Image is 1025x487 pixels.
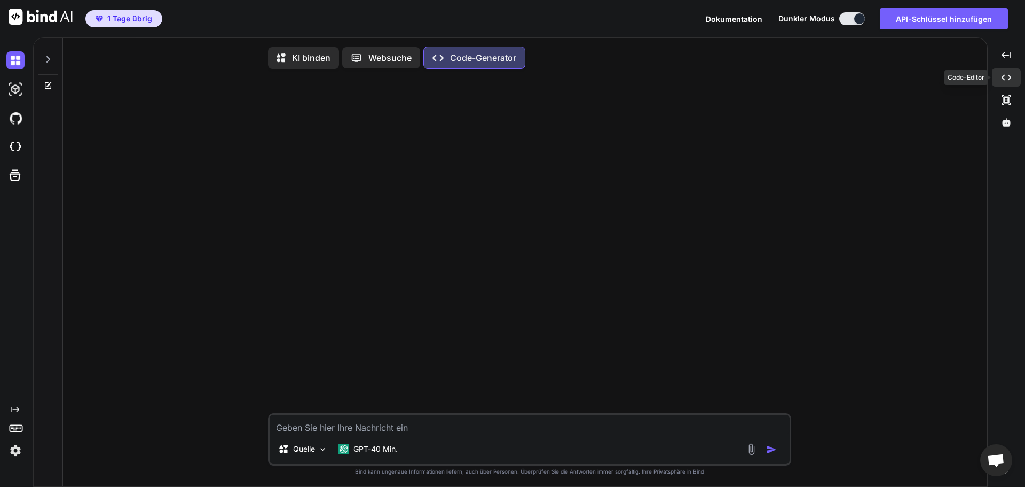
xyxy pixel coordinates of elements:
[353,444,398,453] font: GPT-40 Min.
[706,14,762,24] font: Dokumentation
[745,443,758,455] img: Anhang
[107,14,152,23] font: 1 Tage übrig
[96,16,103,22] img: Prämie
[6,138,25,156] img: cloudideIcon
[9,9,73,25] img: KI binden
[778,14,835,23] font: Dunkler Modus
[450,52,516,63] font: Code-Generator
[948,73,984,81] font: Code-Editor
[6,442,25,460] img: Einstellungen
[6,51,25,69] img: darkChat
[318,445,327,454] img: Modelle auswählen
[880,8,1008,29] button: API-Schlüssel hinzufügen
[293,444,315,453] font: Quelle
[292,52,330,63] font: KI binden
[980,444,1012,476] a: Chat öffnen
[338,444,349,454] img: GPT-4o mini
[85,10,162,27] button: Prämie1 Tage übrig
[355,468,704,475] font: Bind kann ungenaue Informationen liefern, auch über Personen. Überprüfen Sie die Antworten immer ...
[706,13,762,25] button: Dokumentation
[766,444,777,455] img: Symbol
[6,109,25,127] img: githubDark
[896,14,992,24] font: API-Schlüssel hinzufügen
[368,52,412,63] font: Websuche
[6,80,25,98] img: darkAi-studio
